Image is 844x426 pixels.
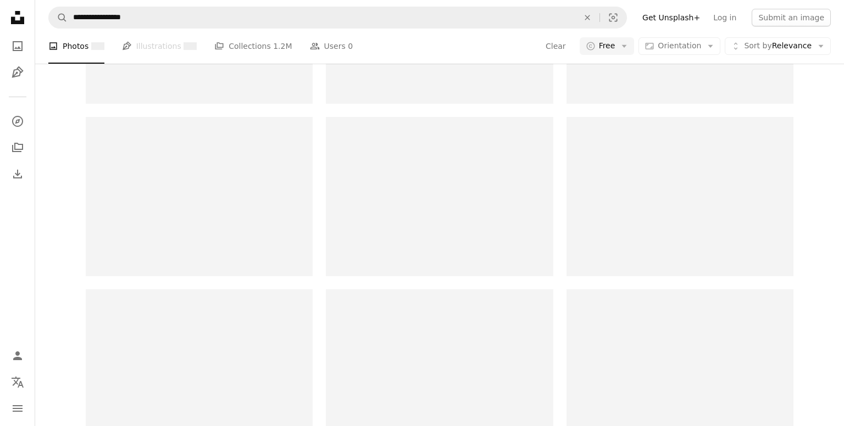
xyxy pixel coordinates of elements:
span: 0 [348,40,353,52]
span: Sort by [744,41,771,50]
a: Illustrations [7,61,29,83]
span: Free [599,41,615,52]
a: Get Unsplash+ [636,9,707,26]
span: Orientation [658,41,701,50]
a: Log in / Sign up [7,345,29,367]
button: Clear [545,37,567,55]
button: Submit an image [752,9,831,26]
button: Sort byRelevance [725,37,831,55]
form: Find visuals sitewide [48,7,627,29]
a: Explore [7,110,29,132]
button: Language [7,371,29,393]
a: Log in [707,9,743,26]
a: Illustrations [122,29,197,64]
span: Relevance [744,41,812,52]
a: Collections [7,137,29,159]
button: Visual search [600,7,626,28]
button: Free [580,37,635,55]
a: Download History [7,163,29,185]
span: 1.2M [273,40,292,52]
a: Users 0 [310,29,353,64]
button: Menu [7,397,29,419]
a: Home — Unsplash [7,7,29,31]
button: Clear [575,7,599,28]
button: Search Unsplash [49,7,68,28]
a: Collections 1.2M [214,29,292,64]
a: Photos [7,35,29,57]
button: Orientation [638,37,720,55]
